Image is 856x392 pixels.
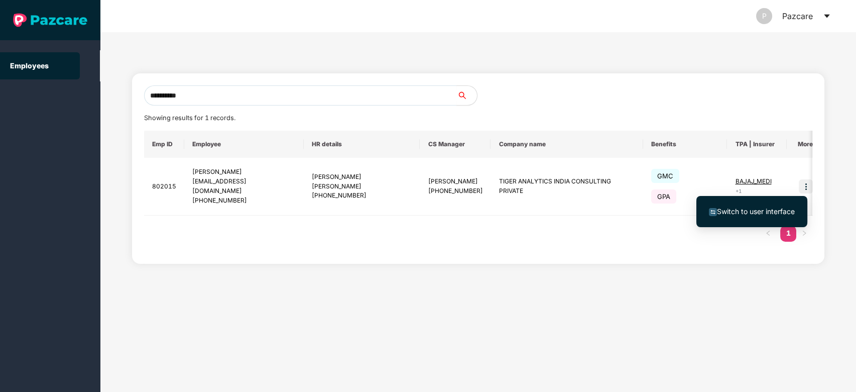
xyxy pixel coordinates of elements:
button: search [456,85,477,106]
th: Benefits [643,131,727,158]
img: icon [799,179,813,193]
a: Employees [10,61,49,70]
span: + 1 [735,188,741,194]
th: Employee [184,131,304,158]
span: P [762,8,767,24]
span: GPA [651,189,676,204]
td: 802015 [144,158,184,216]
th: TPA | Insurer [727,131,787,158]
span: Showing results for 1 records. [144,114,235,122]
th: HR details [304,131,420,158]
th: CS Manager [420,131,491,158]
div: [PERSON_NAME] [PERSON_NAME] [312,172,412,191]
th: Emp ID [144,131,184,158]
th: More [787,131,820,158]
div: [PHONE_NUMBER] [428,186,482,196]
span: search [456,91,477,100]
img: svg+xml;base64,PHN2ZyB4bWxucz0iaHR0cDovL3d3dy53My5vcmcvMjAwMC9zdmciIHdpZHRoPSIxNiIgaGVpZ2h0PSIxNi... [709,208,717,216]
div: [PERSON_NAME] [192,167,296,177]
span: caret-down [823,12,831,20]
div: [EMAIL_ADDRESS][DOMAIN_NAME] [192,177,296,196]
th: Company name [491,131,643,158]
div: [PERSON_NAME] [428,177,482,186]
td: TIGER ANALYTICS INDIA CONSULTING PRIVATE [491,158,643,216]
div: [PHONE_NUMBER] [312,191,412,201]
div: [PHONE_NUMBER] [192,196,296,206]
span: GMC [651,169,679,183]
span: Switch to user interface [717,207,795,216]
span: BAJAJ_MEDI [735,177,771,185]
